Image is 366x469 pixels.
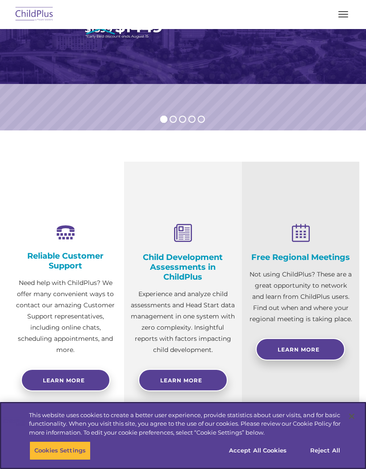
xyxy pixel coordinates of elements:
[224,441,291,460] button: Accept All Cookies
[43,377,85,384] span: Learn more
[256,338,345,360] a: Learn More
[13,4,55,25] img: ChildPlus by Procare Solutions
[278,346,320,353] span: Learn More
[21,369,110,391] a: Learn more
[342,406,362,426] button: Close
[297,441,353,460] button: Reject All
[131,252,235,282] h4: Child Development Assessments in ChildPlus
[249,269,353,325] p: Not using ChildPlus? These are a great opportunity to network and learn from ChildPlus users. Fin...
[29,411,341,437] div: This website uses cookies to create a better user experience, provide statistics about user visit...
[249,252,353,262] h4: Free Regional Meetings
[160,377,202,384] span: Learn More
[138,369,228,391] a: Learn More
[13,251,117,271] h4: Reliable Customer Support
[29,441,91,460] button: Cookies Settings
[13,277,117,356] p: Need help with ChildPlus? We offer many convenient ways to contact our amazing Customer Support r...
[131,289,235,356] p: Experience and analyze child assessments and Head Start data management in one system with zero c...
